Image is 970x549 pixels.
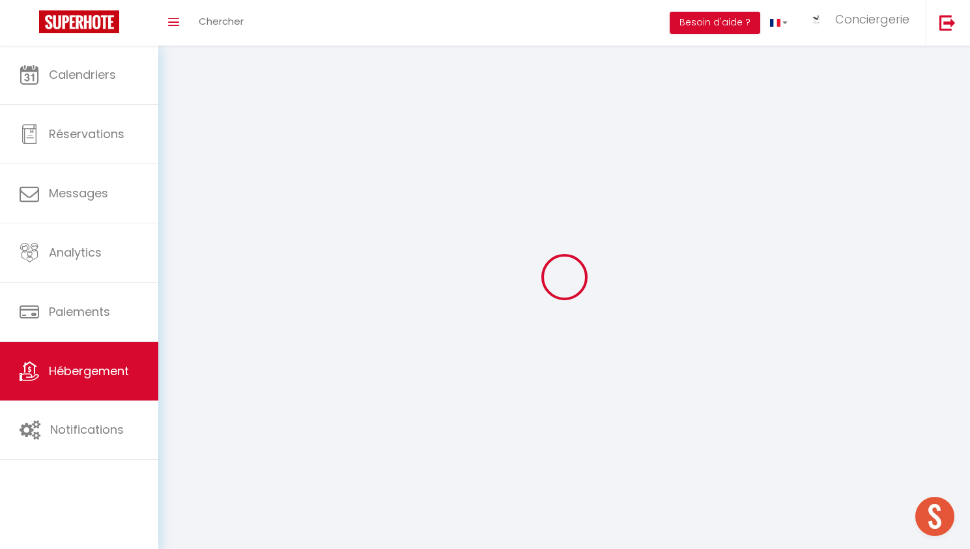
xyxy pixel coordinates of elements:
span: Analytics [49,244,102,260]
span: Réservations [49,126,124,142]
span: Messages [49,185,108,201]
span: Notifications [50,421,124,438]
img: ... [807,13,827,27]
span: Conciergerie [835,11,909,27]
span: Paiements [49,303,110,320]
span: Calendriers [49,66,116,83]
span: Hébergement [49,363,129,379]
span: Chercher [199,14,244,28]
img: logout [939,14,956,31]
button: Besoin d'aide ? [670,12,760,34]
img: Super Booking [39,10,119,33]
div: Ouvrir le chat [915,497,954,536]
